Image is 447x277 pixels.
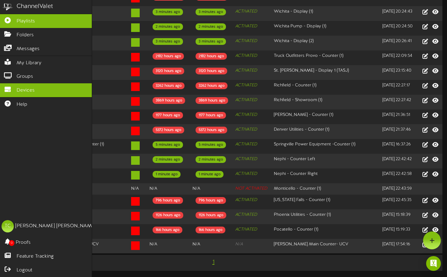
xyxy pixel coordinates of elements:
div: 5372 hours ago [153,127,184,133]
div: 2 minutes ago [196,156,226,163]
i: ACTIVATED [235,172,257,176]
i: ACTIVATED [235,39,257,43]
td: Pocatello - Counter (1) [271,224,380,239]
div: 3262 hours ago [153,82,185,89]
td: Richfield - Counter (1) [271,80,380,95]
span: Devices [17,87,35,94]
span: Proofs [16,239,31,246]
i: ACTIVATED [235,24,257,29]
div: 3262 hours ago [196,82,227,89]
td: [DATE] 22:43:59 [380,183,417,195]
td: N/A [190,183,233,195]
div: 2 minutes ago [153,156,183,163]
td: [DATE] 17:54:16 [380,239,417,254]
td: Denver Utilities - Counter (1) [271,124,380,139]
div: 3 minutes ago [196,38,226,45]
span: Folders [17,32,34,39]
td: [DATE] 21:36:51 [380,109,417,124]
div: 5 minutes ago [196,141,226,148]
i: ACTIVATED [235,212,257,217]
div: 1177 hours ago [196,112,226,119]
div: 3869 hours ago [196,97,228,104]
div: 3 minutes ago [196,9,226,15]
i: N/A [235,242,243,247]
div: 1 minute ago [196,171,223,178]
td: Nephi - Counter Left [271,154,380,168]
td: [DATE] 20:24:43 [380,6,417,21]
div: 2 minutes ago [196,23,226,30]
div: 2182 hours ago [196,53,227,60]
i: ACTIVATED [235,157,257,161]
td: N/A [147,239,190,254]
td: N/A [147,183,190,195]
td: [DATE] 22:27:17 [380,80,417,95]
span: 0 [9,240,14,246]
td: [DATE] 15:18:39 [380,209,417,224]
td: [DATE] 22:42:42 [380,154,417,168]
span: Logout [17,267,32,274]
td: [PERSON_NAME] - Counter (1) [271,109,380,124]
td: Richfield - Showroom (1) [271,95,380,109]
div: 5372 hours ago [196,127,227,133]
div: 3120 hours ago [196,68,227,74]
td: [DATE] 21:37:46 [380,124,417,139]
td: [PERSON_NAME] Main Counter- UCV [271,239,380,254]
span: Feature Tracking [17,253,54,260]
div: 5 minutes ago [153,141,183,148]
i: ACTIVATED [235,83,257,88]
div: 1 minute ago [153,171,181,178]
div: 796 hours ago [153,197,183,204]
td: Phoenix Utilities - Counter (1) [271,209,380,224]
td: [DATE] 22:27:42 [380,95,417,109]
td: [DATE] 22:45:35 [380,195,417,209]
td: Wichita - Display (1) [271,6,380,21]
div: 3 minutes ago [153,9,183,15]
td: Springville Power Equipment -Counter (1) [271,139,380,154]
div: 796 hours ago [196,197,226,204]
i: ACTIVATED [235,9,257,14]
td: Wichita - Display (2) [271,36,380,50]
div: Open Intercom Messenger [426,256,441,271]
td: [DATE] 22:42:58 [380,168,417,183]
i: NOT ACTIVATED [235,186,267,191]
td: Truck Outfitters Provo - Counter (1) [271,50,380,65]
div: 166 hours ago [196,227,225,233]
div: ChannelValet [17,2,53,11]
span: 1 [211,259,216,266]
td: [DATE] 23:15:40 [380,65,417,80]
td: [DATE] 16:37:26 [380,139,417,154]
div: 3869 hours ago [153,97,185,104]
td: [DATE] 22:09:54 [380,50,417,65]
td: N/A [190,239,233,254]
td: [US_STATE] Falls - Counter (1) [271,195,380,209]
span: My Library [17,60,41,67]
span: Groups [17,73,33,80]
i: ACTIVATED [235,68,257,73]
div: 166 hours ago [153,227,182,233]
td: Wichita Pump - Display (1) [271,21,380,36]
td: St. [PERSON_NAME] - Display 1 (TASJ) [271,65,380,80]
i: ACTIVATED [235,227,257,232]
div: 3120 hours ago [153,68,184,74]
td: [DATE] 20:24:50 [380,21,417,36]
span: Messages [17,46,40,53]
div: [PERSON_NAME] [PERSON_NAME] [15,223,96,230]
i: ACTIVATED [235,53,257,58]
div: 2182 hours ago [153,53,184,60]
span: Playlists [17,18,35,25]
div: 1126 hours ago [196,212,226,219]
td: [DATE] 15:19:33 [380,224,417,239]
td: Nephi - Counter Right [271,168,380,183]
div: 2 minutes ago [153,23,183,30]
i: ACTIVATED [235,198,257,202]
i: ACTIVATED [235,113,257,117]
div: 3 minutes ago [153,38,183,45]
td: N/A [129,183,147,195]
td: Monticello - Counter (1) [271,183,380,195]
i: ACTIVATED [235,98,257,102]
div: TC [2,220,14,232]
span: Help [17,101,27,108]
td: [DATE] 20:26:41 [380,36,417,50]
i: ACTIVATED [235,127,257,132]
i: ACTIVATED [235,142,257,147]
